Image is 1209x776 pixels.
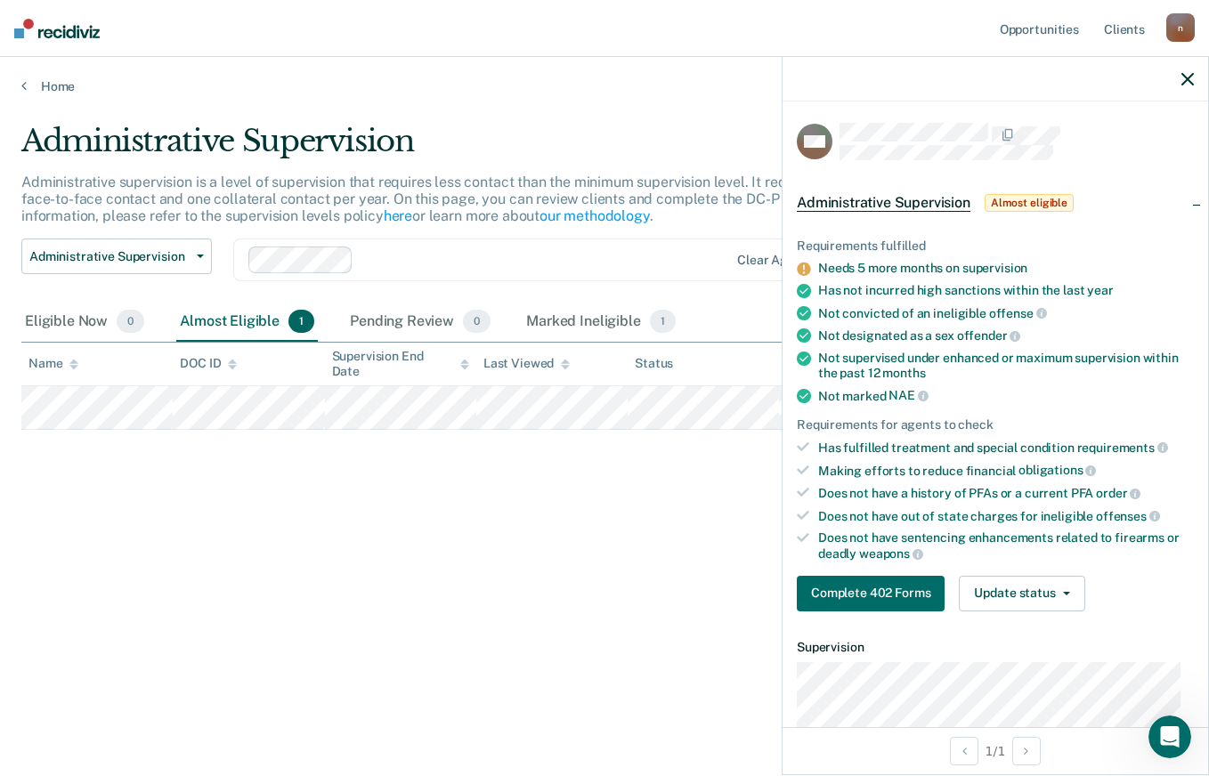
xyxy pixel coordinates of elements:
div: Requirements fulfilled [797,238,1194,254]
img: Recidiviz [14,19,100,38]
span: requirements [1077,441,1168,455]
div: Not marked [818,388,1194,404]
span: 1 [650,310,676,333]
span: months [882,366,925,380]
div: Requirements for agents to check [797,417,1194,432]
div: Has fulfilled treatment and special condition [818,440,1194,456]
span: 0 [463,310,491,333]
div: Administrative SupervisionAlmost eligible [783,174,1208,231]
span: NAE [888,388,928,402]
div: 1 / 1 [783,727,1208,774]
span: 1 [288,310,314,333]
iframe: Intercom live chat [1148,715,1191,758]
div: Administrative Supervision [21,123,929,174]
a: here [384,207,412,224]
button: Next Opportunity [1012,737,1041,765]
a: Home [21,78,1188,94]
button: Update status [959,576,1084,611]
button: Previous Opportunity [950,737,978,765]
a: Navigate to form link [797,576,952,611]
div: Name [28,356,78,371]
div: Eligible Now [21,303,148,342]
div: Has not incurred high sanctions within the last [818,283,1194,298]
span: 0 [117,310,144,333]
div: Almost Eligible [176,303,318,342]
div: Status [635,356,673,371]
div: Supervision End Date [332,349,469,379]
div: Does not have sentencing enhancements related to firearms or deadly [818,530,1194,561]
span: offender [957,328,1021,343]
div: Clear agents [737,253,813,268]
div: Pending Review [346,303,494,342]
div: Not designated as a sex [818,327,1194,344]
span: year [1087,283,1113,297]
span: obligations [1018,463,1096,477]
span: offense [989,306,1047,320]
div: Marked Ineligible [523,303,679,342]
a: our methodology [540,207,650,224]
div: Not convicted of an ineligible [818,305,1194,321]
div: DOC ID [180,356,237,371]
div: Making efforts to reduce financial [818,463,1194,479]
span: Administrative Supervision [797,194,970,212]
span: Almost eligible [985,194,1074,212]
div: Not supervised under enhanced or maximum supervision within the past 12 [818,351,1194,381]
div: Does not have out of state charges for ineligible [818,508,1194,524]
dt: Supervision [797,640,1194,655]
p: Administrative supervision is a level of supervision that requires less contact than the minimum ... [21,174,908,224]
button: Complete 402 Forms [797,576,945,611]
div: Does not have a history of PFAs or a current PFA order [818,485,1194,501]
div: Needs 5 more months on supervision [818,261,1194,276]
span: offenses [1096,509,1160,523]
div: n [1166,13,1195,42]
span: Administrative Supervision [29,249,190,264]
span: weapons [859,546,923,561]
div: Last Viewed [483,356,570,371]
